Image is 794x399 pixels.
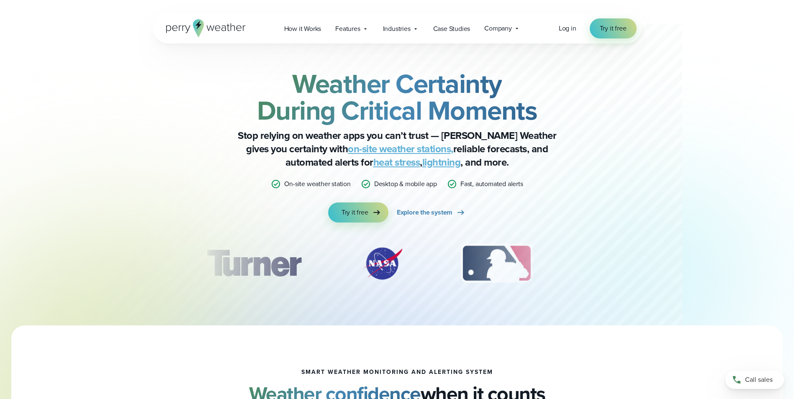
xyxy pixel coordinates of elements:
[335,24,360,34] span: Features
[484,23,512,33] span: Company
[397,207,452,217] span: Explore the system
[383,24,411,34] span: Industries
[257,64,537,130] strong: Weather Certainty During Critical Moments
[374,179,437,189] p: Desktop & mobile app
[460,179,523,189] p: Fast, automated alerts
[452,243,541,284] img: MLB.svg
[600,23,627,33] span: Try it free
[194,243,313,284] div: 1 of 12
[230,129,565,169] p: Stop relying on weather apps you can’t trust — [PERSON_NAME] Weather gives you certainty with rel...
[277,20,329,37] a: How it Works
[452,243,541,284] div: 3 of 12
[581,243,648,284] div: 4 of 12
[348,141,453,156] a: on-site weather stations,
[422,155,461,170] a: lightning
[328,202,388,223] a: Try it free
[194,243,313,284] img: Turner-Construction_1.svg
[590,18,637,38] a: Try it free
[426,20,478,37] a: Case Studies
[397,202,466,223] a: Explore the system
[581,243,648,284] img: PGA.svg
[342,207,368,217] span: Try it free
[373,155,420,170] a: heat stress
[559,23,576,33] a: Log in
[284,24,321,34] span: How it Works
[433,24,470,34] span: Case Studies
[354,243,412,284] div: 2 of 12
[725,371,784,389] a: Call sales
[195,243,600,289] div: slideshow
[745,375,773,385] span: Call sales
[354,243,412,284] img: NASA.svg
[301,369,493,376] h1: smart weather monitoring and alerting system
[284,179,350,189] p: On-site weather station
